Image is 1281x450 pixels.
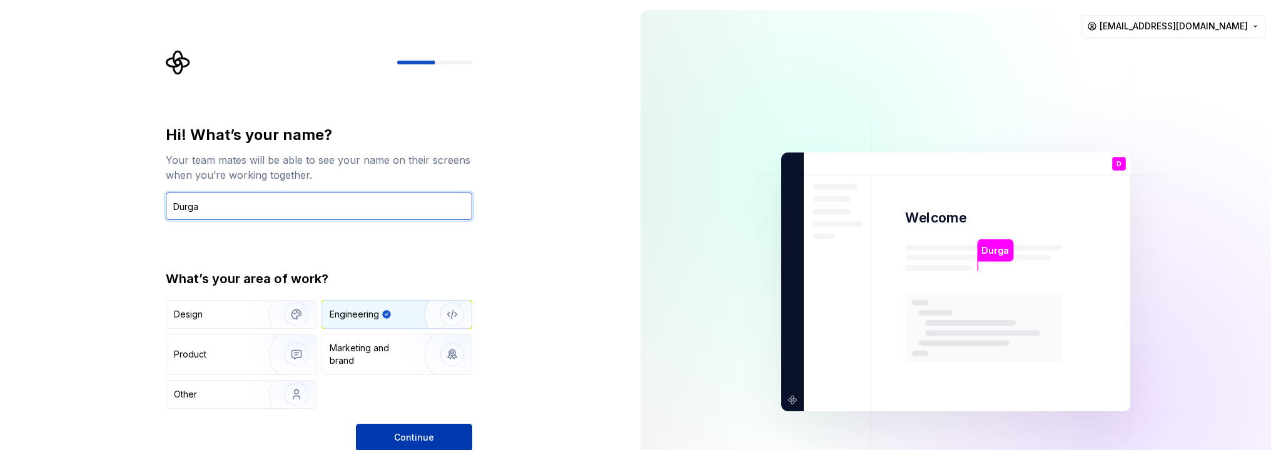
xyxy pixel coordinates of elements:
span: [EMAIL_ADDRESS][DOMAIN_NAME] [1100,20,1248,32]
div: Marketing and brand [330,342,414,367]
p: Durga [981,244,1009,257]
input: Han Solo [166,192,472,220]
span: Continue [394,431,434,444]
div: Other [174,388,197,401]
div: Hi! What’s your name? [166,125,472,145]
div: Design [174,308,203,321]
div: What’s your area of work? [166,270,472,287]
div: Your team mates will be able to see your name on their screens when you’re working together. [166,152,472,182]
p: Welcome [905,209,966,227]
svg: Supernova Logo [166,50,191,75]
div: Engineering [330,308,379,321]
div: Product [174,348,206,361]
p: D [1116,161,1122,167]
button: [EMAIL_ADDRESS][DOMAIN_NAME] [1081,15,1266,37]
